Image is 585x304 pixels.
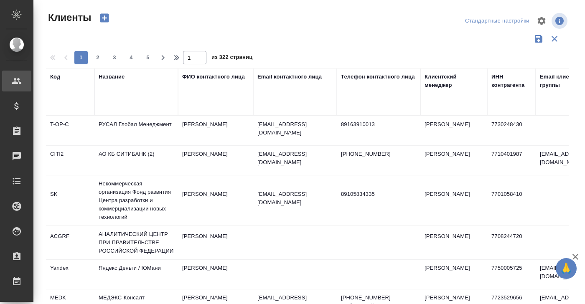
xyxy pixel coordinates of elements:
[532,11,552,31] span: Настроить таблицу
[94,175,178,225] td: Некоммерческая организация Фонд развития Центра разработки и коммерциализации новых технологий
[125,53,138,62] span: 4
[94,260,178,289] td: Яндекс Деньги / ЮМани
[178,260,253,289] td: [PERSON_NAME]
[108,53,121,62] span: 3
[420,186,487,215] td: [PERSON_NAME]
[94,226,178,259] td: АНАЛИТИЧЕСКИЙ ЦЕНТР ПРИ ПРАВИТЕЛЬСТВЕ РОССИЙСКОЙ ФЕДЕРАЦИИ
[420,146,487,175] td: [PERSON_NAME]
[425,73,483,89] div: Клиентский менеджер
[141,51,155,64] button: 5
[487,146,536,175] td: 7710401987
[420,260,487,289] td: [PERSON_NAME]
[341,150,416,158] p: [PHONE_NUMBER]
[178,186,253,215] td: [PERSON_NAME]
[91,51,104,64] button: 2
[341,73,415,81] div: Телефон контактного лица
[547,31,562,47] button: Сбросить фильтры
[46,146,94,175] td: CITI2
[99,73,125,81] div: Название
[91,53,104,62] span: 2
[46,116,94,145] td: T-OP-C
[125,51,138,64] button: 4
[257,120,333,137] p: [EMAIL_ADDRESS][DOMAIN_NAME]
[46,186,94,215] td: SK
[559,260,573,277] span: 🙏
[182,73,245,81] div: ФИО контактного лица
[341,120,416,129] p: 89163910013
[463,15,532,28] div: split button
[141,53,155,62] span: 5
[178,146,253,175] td: [PERSON_NAME]
[487,116,536,145] td: 7730248430
[46,11,91,24] span: Клиенты
[420,116,487,145] td: [PERSON_NAME]
[487,260,536,289] td: 7750005725
[257,190,333,207] p: [EMAIL_ADDRESS][DOMAIN_NAME]
[46,260,94,289] td: Yandex
[552,13,569,29] span: Посмотреть информацию
[94,116,178,145] td: РУСАЛ Глобал Менеджмент
[94,11,114,25] button: Создать
[491,73,532,89] div: ИНН контрагента
[556,258,577,279] button: 🙏
[420,228,487,257] td: [PERSON_NAME]
[257,150,333,167] p: [EMAIL_ADDRESS][DOMAIN_NAME]
[50,73,60,81] div: Код
[178,116,253,145] td: [PERSON_NAME]
[211,52,252,64] span: из 322 страниц
[257,73,322,81] div: Email контактного лица
[46,228,94,257] td: ACGRF
[108,51,121,64] button: 3
[178,228,253,257] td: [PERSON_NAME]
[487,186,536,215] td: 7701058410
[341,190,416,198] p: 89105834335
[487,228,536,257] td: 7708244720
[531,31,547,47] button: Сохранить фильтры
[94,146,178,175] td: АО КБ СИТИБАНК (2)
